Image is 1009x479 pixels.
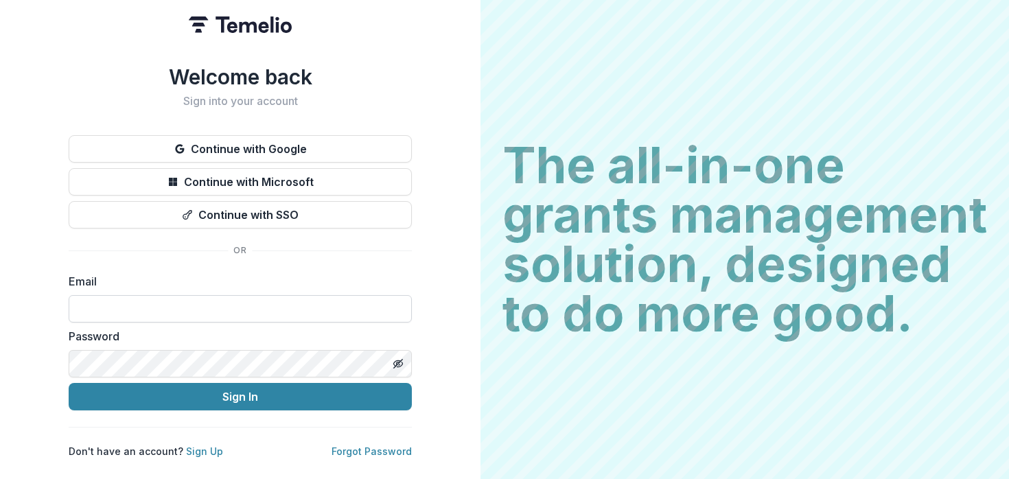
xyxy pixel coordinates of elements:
p: Don't have an account? [69,444,223,458]
a: Sign Up [186,445,223,457]
h1: Welcome back [69,65,412,89]
button: Continue with Microsoft [69,168,412,196]
a: Forgot Password [332,445,412,457]
label: Email [69,273,404,290]
button: Toggle password visibility [387,353,409,375]
button: Continue with Google [69,135,412,163]
h2: Sign into your account [69,95,412,108]
label: Password [69,328,404,344]
button: Continue with SSO [69,201,412,229]
button: Sign In [69,383,412,410]
img: Temelio [189,16,292,33]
